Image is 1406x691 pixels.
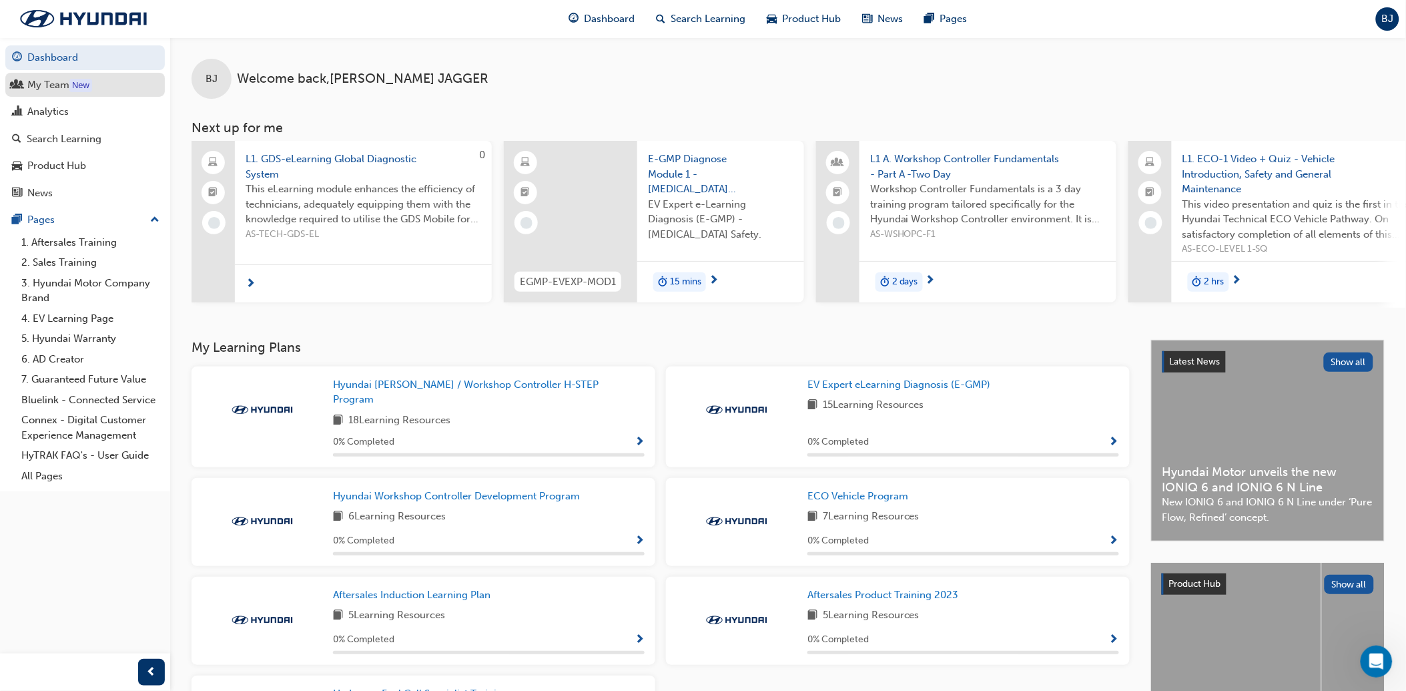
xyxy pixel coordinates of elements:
button: Pages [5,208,165,232]
h3: My Learning Plans [192,340,1130,355]
a: Connex - Digital Customer Experience Management [16,410,165,445]
span: Aftersales Induction Learning Plan [333,589,490,601]
span: News [878,11,904,27]
a: ECO Vehicle Program [807,489,914,504]
span: Show Progress [1109,634,1119,646]
img: Trak [226,403,299,417]
span: 0 % Completed [807,533,869,549]
span: 0 % Completed [807,632,869,648]
a: All Pages [16,466,165,487]
a: Aftersales Product Training 2023 [807,588,964,603]
span: 5 Learning Resources [348,608,445,624]
span: Dashboard [585,11,635,27]
span: Show Progress [635,634,645,646]
a: HyTRAK FAQ's - User Guide [16,445,165,466]
span: Show Progress [635,535,645,547]
button: Show all [1325,575,1375,594]
span: Product Hub [1169,578,1221,590]
a: Bluelink - Connected Service [16,390,165,411]
span: news-icon [12,188,22,200]
a: 5. Hyundai Warranty [16,328,165,349]
span: Show Progress [635,437,645,449]
span: 5 Learning Resources [823,608,920,624]
span: 2 days [892,274,918,290]
a: Latest NewsShow all [1162,351,1373,373]
span: news-icon [863,11,873,27]
span: laptop-icon [1146,154,1155,172]
span: BJ [206,71,218,87]
div: Pages [27,212,55,228]
span: book-icon [333,608,343,624]
span: EV Expert e-Learning Diagnosis (E-GMP) - [MEDICAL_DATA] Safety. [648,197,793,242]
span: book-icon [807,397,817,414]
span: pages-icon [925,11,935,27]
a: My Team [5,73,165,97]
span: EGMP-EVEXP-MOD1 [520,274,616,290]
span: duration-icon [880,274,890,291]
span: L1. GDS-eLearning Global Diagnostic System [246,152,481,182]
a: 4. EV Learning Page [16,308,165,329]
a: 6. AD Creator [16,349,165,370]
span: search-icon [12,134,21,146]
a: 3. Hyundai Motor Company Brand [16,273,165,308]
span: next-icon [926,275,936,287]
span: people-icon [833,154,843,172]
span: learningResourceType_ELEARNING-icon [521,154,531,172]
span: learningRecordVerb_NONE-icon [208,217,220,229]
a: Product Hub [5,154,165,178]
span: booktick-icon [1146,184,1155,202]
span: next-icon [1232,275,1242,287]
span: book-icon [333,509,343,525]
img: Trak [226,614,299,627]
span: 15 Learning Resources [823,397,924,414]
a: 1. Aftersales Training [16,232,165,253]
span: Pages [940,11,968,27]
span: Hyundai Motor unveils the new IONIQ 6 and IONIQ 6 N Line [1162,465,1373,495]
span: Latest News [1170,356,1220,367]
span: booktick-icon [209,184,218,202]
span: guage-icon [12,52,22,64]
span: AS-WSHOPC-F1 [870,227,1106,242]
span: chart-icon [12,106,22,118]
a: search-iconSearch Learning [646,5,757,33]
a: Trak [7,5,160,33]
a: Analytics [5,99,165,124]
a: EV Expert eLearning Diagnosis (E-GMP) [807,377,996,393]
span: L1 A. Workshop Controller Fundamentals - Part A -Two Day [870,152,1106,182]
span: book-icon [807,509,817,525]
span: 0 % Completed [807,435,869,450]
button: Show Progress [1109,533,1119,549]
img: Trak [700,614,773,627]
span: EV Expert eLearning Diagnosis (E-GMP) [807,379,991,391]
span: 7 Learning Resources [823,509,920,525]
span: car-icon [12,160,22,172]
button: DashboardMy TeamAnalyticsSearch LearningProduct HubNews [5,43,165,208]
div: Search Learning [27,132,101,147]
div: News [27,186,53,201]
span: learningRecordVerb_NONE-icon [833,217,845,229]
span: 18 Learning Resources [348,413,450,429]
a: 0L1. GDS-eLearning Global Diagnostic SystemThis eLearning module enhances the efficiency of techn... [192,141,492,302]
a: Aftersales Induction Learning Plan [333,588,496,603]
span: laptop-icon [209,154,218,172]
span: search-icon [657,11,666,27]
button: Show Progress [1109,434,1119,451]
a: Latest NewsShow allHyundai Motor unveils the new IONIQ 6 and IONIQ 6 N LineNew IONIQ 6 and IONIQ ... [1151,340,1385,541]
span: BJ [1382,11,1394,27]
a: EGMP-EVEXP-MOD1E-GMP Diagnose Module 1 - [MEDICAL_DATA] SafetyEV Expert e-Learning Diagnosis (E-G... [504,141,804,302]
img: Trak [226,515,299,528]
span: Show Progress [1109,437,1119,449]
span: learningRecordVerb_NONE-icon [520,217,533,229]
span: E-GMP Diagnose Module 1 - [MEDICAL_DATA] Safety [648,152,793,197]
span: Hyundai Workshop Controller Development Program [333,490,580,502]
span: guage-icon [569,11,579,27]
img: Trak [700,515,773,528]
span: ECO Vehicle Program [807,490,908,502]
h3: Next up for me [170,120,1406,136]
span: booktick-icon [833,184,843,202]
span: This eLearning module enhances the efficiency of technicians, adequately equipping them with the ... [246,182,481,227]
span: AS-TECH-GDS-EL [246,227,481,242]
button: Show Progress [635,632,645,648]
button: BJ [1376,7,1399,31]
span: 0 % Completed [333,533,394,549]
